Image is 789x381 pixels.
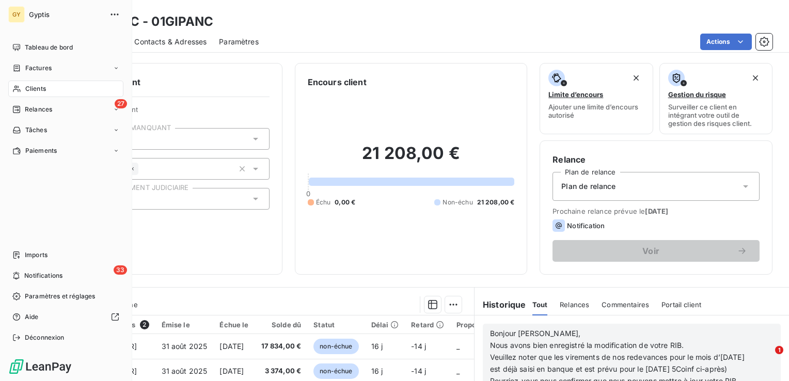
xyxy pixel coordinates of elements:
[316,198,331,207] span: Échu
[553,153,760,166] h6: Relance
[219,367,244,375] span: [DATE]
[477,198,515,207] span: 21 208,00 €
[29,10,103,19] span: Gyptis
[138,164,147,173] input: Ajouter une valeur
[548,103,644,119] span: Ajouter une limite d’encours autorisé
[553,207,760,215] span: Prochaine relance prévue le
[8,309,123,325] a: Aide
[411,342,426,351] span: -14 j
[411,367,426,375] span: -14 j
[411,321,444,329] div: Retard
[645,207,668,215] span: [DATE]
[25,63,52,73] span: Factures
[25,292,95,301] span: Paramètres et réglages
[659,63,772,134] button: Gestion du risqueSurveiller ce client en intégrant votre outil de gestion des risques client.
[475,298,526,311] h6: Historique
[162,367,208,375] span: 31 août 2025
[261,341,302,352] span: 17 834,00 €
[490,341,684,350] span: Nous avons bien enregistré la modification de votre RIB.
[25,105,52,114] span: Relances
[371,342,383,351] span: 16 j
[313,339,358,354] span: non-échue
[456,342,460,351] span: _
[335,198,355,207] span: 0,00 €
[661,300,701,309] span: Portail client
[456,367,460,375] span: _
[371,367,383,375] span: 16 j
[62,76,270,88] h6: Informations client
[25,333,65,342] span: Déconnexion
[553,240,760,262] button: Voir
[308,76,367,88] h6: Encours client
[25,312,39,322] span: Aide
[25,84,46,93] span: Clients
[219,37,259,47] span: Paramètres
[261,321,302,329] div: Solde dû
[443,198,472,207] span: Non-échu
[567,221,605,230] span: Notification
[560,300,589,309] span: Relances
[540,63,653,134] button: Limite d’encoursAjouter une limite d’encours autorisé
[261,366,302,376] span: 3 374,00 €
[565,247,737,255] span: Voir
[162,342,208,351] span: 31 août 2025
[25,43,73,52] span: Tableau de bord
[700,34,752,50] button: Actions
[561,181,616,192] span: Plan de relance
[8,6,25,23] div: GY
[24,271,62,280] span: Notifications
[140,320,149,329] span: 2
[115,99,127,108] span: 27
[134,37,207,47] span: Contacts & Adresses
[91,12,214,31] h3: GIPANC - 01GIPANC
[668,103,764,128] span: Surveiller ce client en intégrant votre outil de gestion des risques client.
[490,353,747,373] span: Veuillez noter que les virements de nos redevances pour le mois d’[DATE] est déjà saisi en banque...
[114,265,127,275] span: 33
[456,321,540,329] div: Proposition prelevement
[775,346,783,354] span: 1
[8,358,72,375] img: Logo LeanPay
[754,346,779,371] iframe: Intercom live chat
[548,90,603,99] span: Limite d’encours
[219,342,244,351] span: [DATE]
[313,363,358,379] span: non-échue
[25,250,48,260] span: Imports
[162,321,208,329] div: Émise le
[219,321,248,329] div: Échue le
[308,143,515,174] h2: 21 208,00 €
[83,105,270,120] span: Propriétés Client
[532,300,548,309] span: Tout
[490,329,580,338] span: Bonjour [PERSON_NAME],
[668,90,726,99] span: Gestion du risque
[306,189,310,198] span: 0
[602,300,649,309] span: Commentaires
[25,146,57,155] span: Paiements
[371,321,399,329] div: Délai
[313,321,358,329] div: Statut
[25,125,47,135] span: Tâches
